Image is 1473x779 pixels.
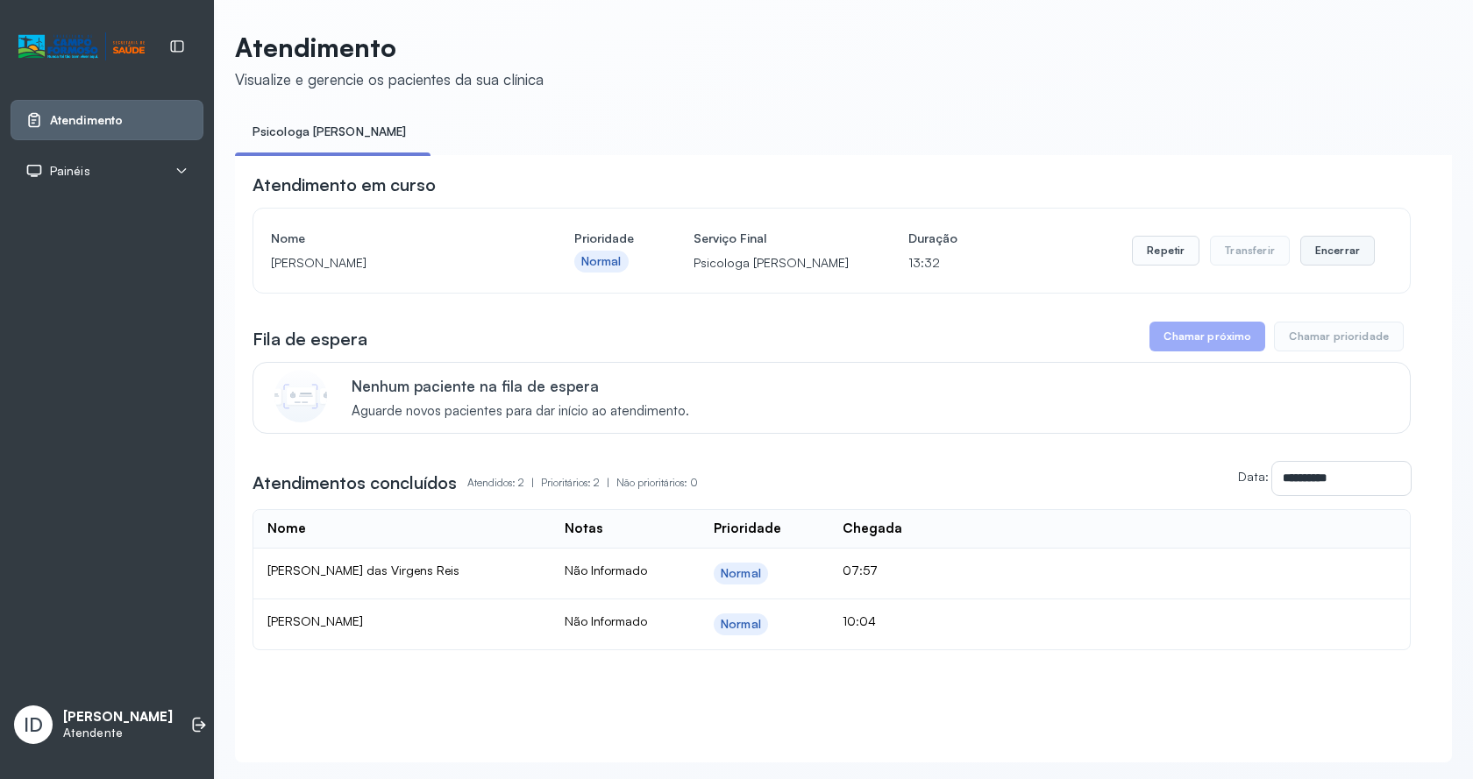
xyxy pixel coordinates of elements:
[63,709,173,726] p: [PERSON_NAME]
[581,254,622,269] div: Normal
[253,173,436,197] h3: Atendimento em curso
[721,566,761,581] div: Normal
[267,563,459,577] span: [PERSON_NAME] das Virgens Reis
[843,521,902,537] div: Chegada
[235,70,544,89] div: Visualize e gerencie os pacientes da sua clínica
[843,563,878,577] span: 07:57
[574,226,634,251] h4: Prioridade
[607,476,609,489] span: |
[721,617,761,632] div: Normal
[274,370,327,422] img: Imagem de CalloutCard
[235,32,544,63] p: Atendimento
[843,613,876,628] span: 10:04
[1132,236,1199,266] button: Repetir
[352,403,689,420] span: Aguarde novos pacientes para dar início ao atendimento.
[18,32,145,61] img: Logotipo do estabelecimento
[908,251,957,275] p: 13:32
[908,226,957,251] h4: Duração
[267,521,306,537] div: Nome
[565,563,647,577] span: Não Informado
[50,113,123,128] span: Atendimento
[1274,322,1404,351] button: Chamar prioridade
[352,377,689,395] p: Nenhum paciente na fila de espera
[271,226,515,251] h4: Nome
[565,613,647,628] span: Não Informado
[531,476,534,489] span: |
[235,117,423,146] a: Psicologa [PERSON_NAME]
[267,613,363,628] span: [PERSON_NAME]
[714,521,781,537] div: Prioridade
[694,226,849,251] h4: Serviço Final
[253,327,367,351] h3: Fila de espera
[694,251,849,275] p: Psicologa [PERSON_NAME]
[467,471,541,495] p: Atendidos: 2
[1238,469,1269,484] label: Data:
[1149,322,1265,351] button: Chamar próximo
[565,521,602,537] div: Notas
[25,111,189,129] a: Atendimento
[541,471,616,495] p: Prioritários: 2
[253,471,457,495] h3: Atendimentos concluídos
[1210,236,1290,266] button: Transferir
[63,726,173,740] p: Atendente
[616,471,698,495] p: Não prioritários: 0
[271,251,515,275] p: [PERSON_NAME]
[1300,236,1375,266] button: Encerrar
[50,164,90,179] span: Painéis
